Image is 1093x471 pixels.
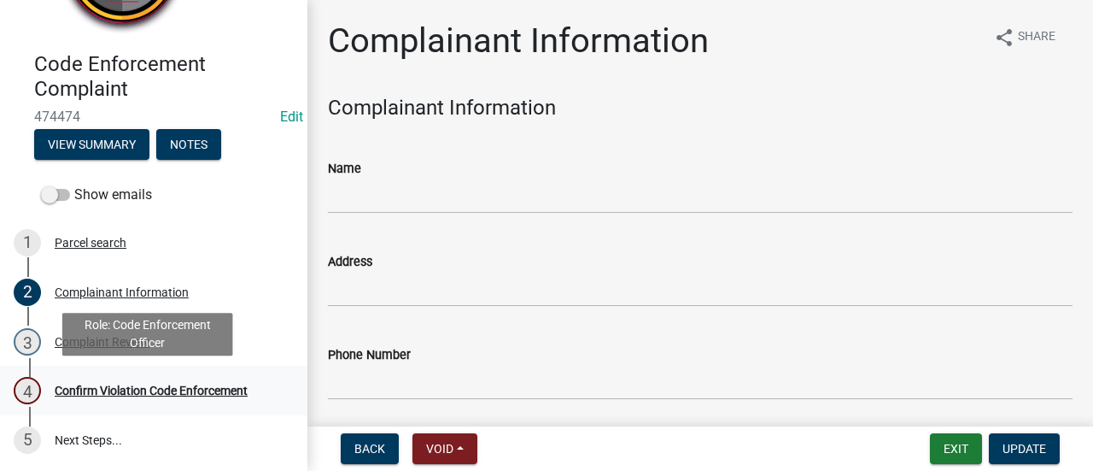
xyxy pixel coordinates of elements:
button: Back [341,433,399,464]
div: Confirm Violation Code Enforcement [55,385,248,397]
wm-modal-confirm: Summary [34,138,149,152]
button: shareShare [980,21,1069,54]
button: Update [989,433,1060,464]
button: Exit [930,433,982,464]
label: Show emails [41,185,152,205]
div: 1 [14,229,41,256]
div: Parcel search [55,237,126,249]
h4: Complainant Information [328,96,1073,121]
div: 3 [14,328,41,356]
span: Back [354,442,385,456]
span: Share [1018,27,1055,48]
label: Phone Number [328,350,411,362]
label: Name [328,163,361,175]
div: Complaint Review [55,336,149,348]
button: Void [412,433,477,464]
h1: Complainant Information [328,21,709,62]
a: Edit [280,109,303,125]
span: Update [1002,442,1046,456]
div: 5 [14,427,41,454]
button: Notes [156,129,221,160]
div: 2 [14,279,41,306]
h4: Code Enforcement Complaint [34,52,294,102]
i: share [994,27,1014,48]
div: 4 [14,377,41,404]
button: View Summary [34,129,149,160]
wm-modal-confirm: Notes [156,138,221,152]
span: Void [426,442,453,456]
wm-modal-confirm: Edit Application Number [280,109,303,125]
div: Complainant Information [55,286,189,298]
label: Address [328,256,372,268]
span: 474474 [34,109,273,125]
div: Role: Code Enforcement Officer [62,313,233,356]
